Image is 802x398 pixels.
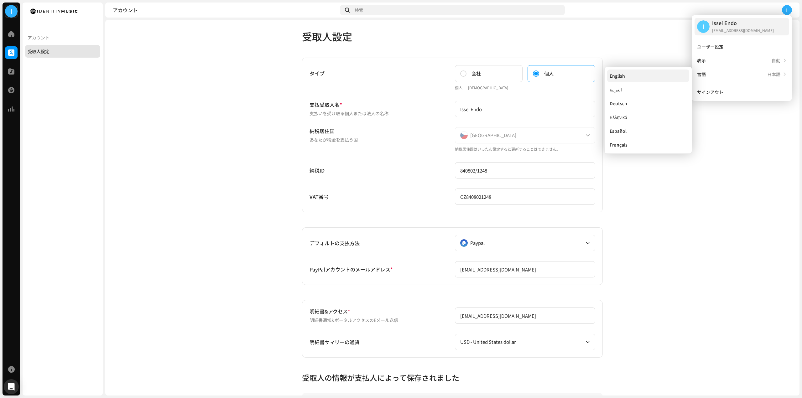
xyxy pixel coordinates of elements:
[5,5,18,18] div: I
[455,146,595,152] small: 納税居住国はいったん設定すると更新することはできません。
[455,101,595,117] input: 名前を入力
[455,308,595,324] input: Eメールアドレスを入力
[610,128,627,133] div: Español
[610,73,625,78] div: English
[455,162,595,178] input: 納税IDを入力
[310,167,450,174] h5: 納税ID
[470,235,485,251] span: Paypal
[310,338,450,346] h5: 明細書サマリーの通貨
[471,70,481,77] span: 会社
[695,40,789,53] re-m-nav-item: ユーザー設定
[310,70,450,77] h5: タイプ
[772,58,780,63] div: 自動
[455,85,595,91] small: 個人 ‐ [DEMOGRAPHIC_DATA]
[460,334,586,350] span: USD - United States dollar
[712,28,774,33] div: [EMAIL_ADDRESS][DOMAIN_NAME]
[310,127,450,135] h5: 納税居住国
[695,86,789,98] re-m-nav-item: サインアウト
[697,20,710,33] div: I
[586,334,590,350] div: dropdown trigger
[697,90,723,95] div: サインアウト
[310,308,450,315] h5: 明細書&アクセス
[310,266,450,273] h5: PayPalアカウントのメールアドレス
[695,68,789,80] re-m-nav-item: 言語
[610,101,627,106] div: Deutsch
[455,189,595,205] input: VAT番号を入力
[25,30,100,45] re-a-nav-header: アカウント
[25,45,100,58] re-m-nav-item: 受取人設定
[586,235,590,251] div: dropdown trigger
[310,110,450,117] p: 支払いを受け取る個人または法人の名称
[28,49,49,54] div: 受取人設定
[4,379,19,394] div: Open Intercom Messenger
[695,54,789,67] re-m-nav-item: 表示
[302,373,603,383] h3: 受取人の情報が支払人によって保存されました
[460,235,586,251] span: Paypal
[113,8,337,13] div: アカウント
[302,30,352,43] span: 受取人設定
[610,115,627,120] div: Ελληνικά
[767,72,780,77] div: 日本語
[697,72,706,77] div: 言語
[455,261,595,277] input: Eメールアドレスを入力
[310,193,450,200] h5: VAT番号
[697,58,706,63] div: 表示
[610,87,622,92] div: العربية
[782,5,792,15] div: I
[610,142,628,147] div: Français
[712,20,774,25] div: Issei Endo
[310,239,450,247] h5: デフォルトの支払方法
[310,101,450,108] h5: 支払受取人名
[310,316,450,324] p: 明細書通知&ポータルアクセスのEメール送信
[310,136,450,143] p: あなたが税金を支払う国
[697,44,723,49] div: ユーザー設定
[544,70,554,77] span: 個人
[355,8,363,13] span: 検索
